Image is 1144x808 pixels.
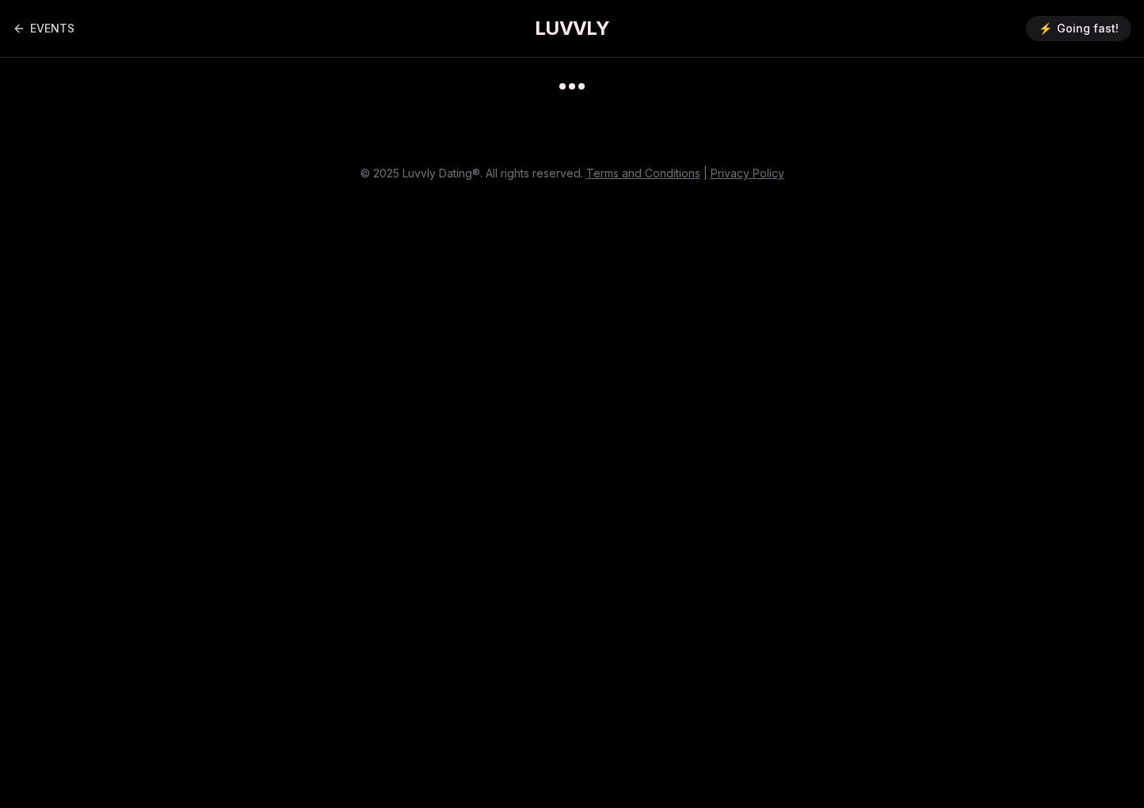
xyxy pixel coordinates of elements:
span: | [704,166,707,180]
a: Terms and Conditions [586,166,700,180]
a: Privacy Policy [711,166,784,180]
a: LUVVLY [535,16,609,41]
span: ⚡️ [1039,21,1052,36]
span: Going fast! [1057,21,1119,36]
a: Back to events [13,13,74,44]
